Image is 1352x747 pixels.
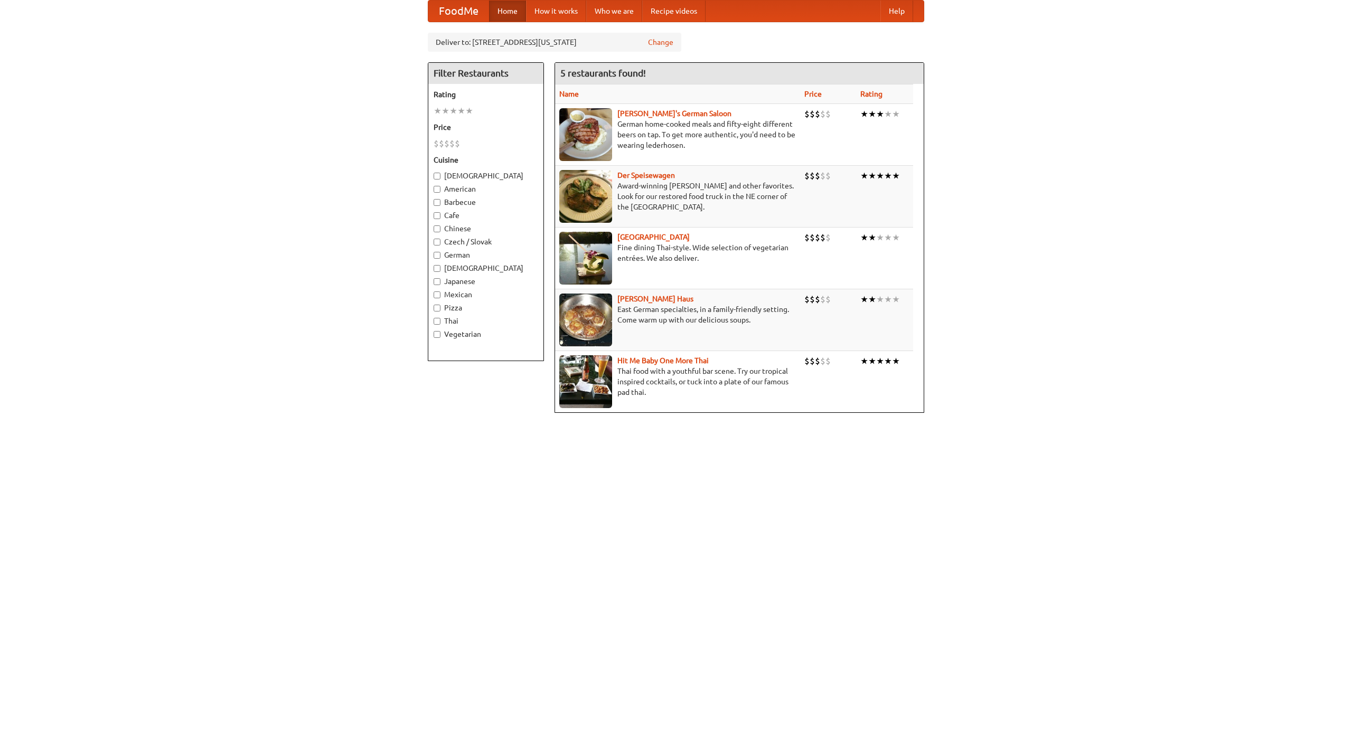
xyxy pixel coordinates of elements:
a: Name [559,90,579,98]
img: speisewagen.jpg [559,170,612,223]
li: ★ [465,105,473,117]
li: ★ [884,232,892,243]
img: kohlhaus.jpg [559,294,612,346]
li: $ [439,138,444,149]
a: [PERSON_NAME]'s German Saloon [617,109,731,118]
li: ★ [442,105,449,117]
li: $ [815,232,820,243]
li: $ [825,108,831,120]
input: American [434,186,440,193]
li: ★ [449,105,457,117]
li: ★ [892,294,900,305]
a: [GEOGRAPHIC_DATA] [617,233,690,241]
a: Who we are [586,1,642,22]
li: $ [804,294,810,305]
li: ★ [860,232,868,243]
p: German home-cooked meals and fifty-eight different beers on tap. To get more authentic, you'd nee... [559,119,796,150]
label: Chinese [434,223,538,234]
a: Recipe videos [642,1,706,22]
li: $ [810,108,815,120]
li: ★ [860,170,868,182]
div: Deliver to: [STREET_ADDRESS][US_STATE] [428,33,681,52]
li: $ [825,170,831,182]
input: [DEMOGRAPHIC_DATA] [434,265,440,272]
li: ★ [868,294,876,305]
a: Hit Me Baby One More Thai [617,356,709,365]
li: ★ [884,355,892,367]
li: ★ [892,355,900,367]
label: Vegetarian [434,329,538,339]
label: Mexican [434,289,538,300]
li: $ [825,294,831,305]
li: $ [810,294,815,305]
h5: Price [434,122,538,133]
input: Thai [434,318,440,325]
li: ★ [884,294,892,305]
a: [PERSON_NAME] Haus [617,295,693,303]
p: East German specialties, in a family-friendly setting. Come warm up with our delicious soups. [559,304,796,325]
li: $ [804,170,810,182]
li: ★ [860,355,868,367]
h5: Cuisine [434,155,538,165]
li: $ [444,138,449,149]
li: ★ [876,232,884,243]
a: Help [880,1,913,22]
label: Czech / Slovak [434,237,538,247]
h5: Rating [434,89,538,100]
input: Chinese [434,225,440,232]
label: Pizza [434,302,538,313]
li: $ [815,355,820,367]
label: Japanese [434,276,538,287]
a: How it works [526,1,586,22]
li: ★ [876,294,884,305]
li: $ [804,355,810,367]
input: German [434,252,440,259]
input: Japanese [434,278,440,285]
a: Home [489,1,526,22]
li: ★ [868,355,876,367]
li: ★ [892,232,900,243]
a: Der Speisewagen [617,171,675,179]
input: Barbecue [434,199,440,206]
label: [DEMOGRAPHIC_DATA] [434,171,538,181]
li: $ [815,108,820,120]
li: $ [810,355,815,367]
li: ★ [860,294,868,305]
label: Cafe [434,210,538,221]
li: ★ [868,232,876,243]
li: ★ [876,170,884,182]
li: ★ [884,170,892,182]
li: $ [820,108,825,120]
li: ★ [876,355,884,367]
p: Award-winning [PERSON_NAME] and other favorites. Look for our restored food truck in the NE corne... [559,181,796,212]
a: FoodMe [428,1,489,22]
input: [DEMOGRAPHIC_DATA] [434,173,440,179]
input: Mexican [434,291,440,298]
li: $ [449,138,455,149]
label: German [434,250,538,260]
li: $ [815,170,820,182]
li: ★ [884,108,892,120]
li: $ [810,170,815,182]
li: $ [815,294,820,305]
input: Vegetarian [434,331,440,338]
label: Thai [434,316,538,326]
li: ★ [876,108,884,120]
a: Price [804,90,822,98]
li: ★ [868,108,876,120]
li: ★ [434,105,442,117]
li: ★ [457,105,465,117]
li: ★ [860,108,868,120]
ng-pluralize: 5 restaurants found! [560,68,646,78]
li: $ [820,232,825,243]
h4: Filter Restaurants [428,63,543,84]
input: Czech / Slovak [434,239,440,245]
li: ★ [868,170,876,182]
a: Rating [860,90,882,98]
li: $ [820,294,825,305]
